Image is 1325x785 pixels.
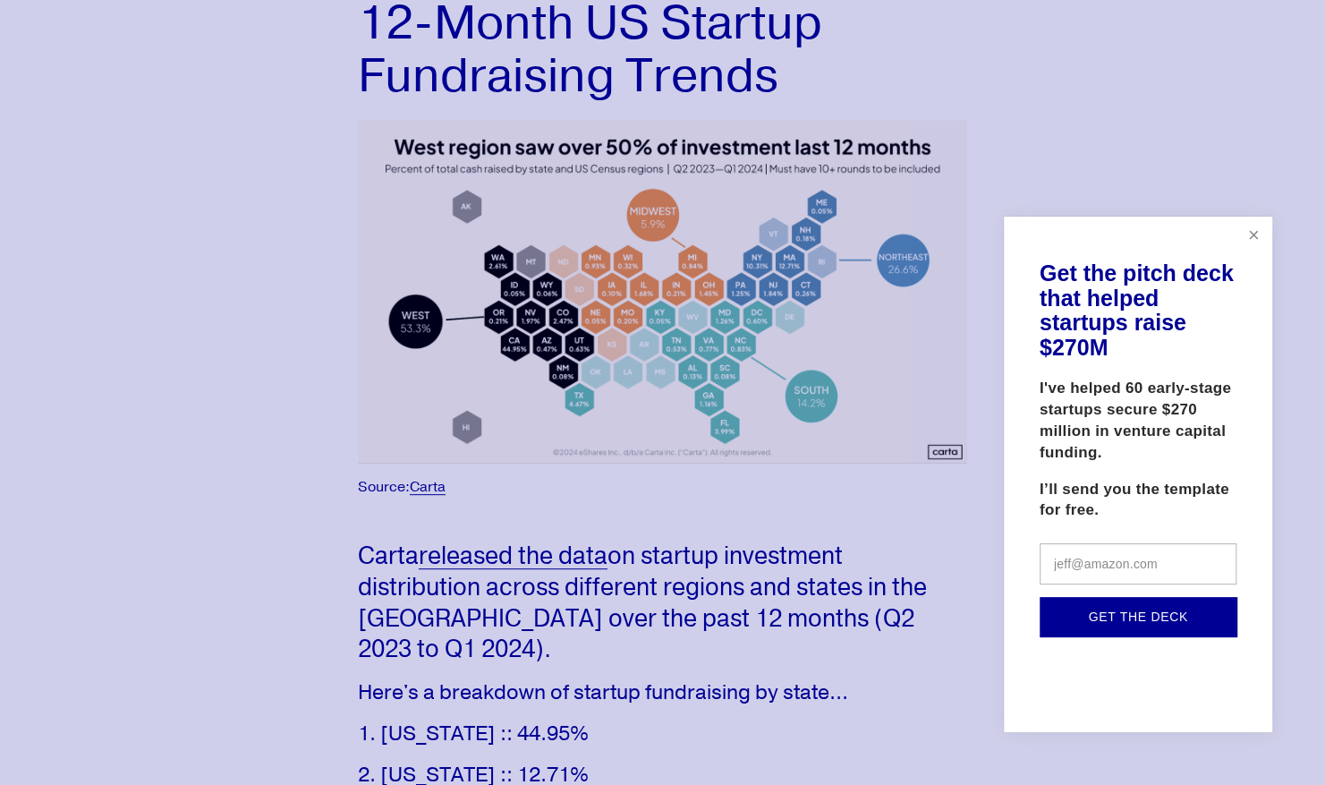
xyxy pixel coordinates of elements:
[1040,378,1236,463] p: I've helped 60 early-stage startups secure $270 million in venture capital funding.
[1040,261,1236,360] h1: Get the pitch deck that helped startups raise $270M
[1238,219,1270,251] a: Close
[1040,597,1236,636] button: Get the deck
[1040,543,1236,584] input: jeff@amazon.com
[1088,610,1187,624] span: Get the deck
[1040,479,1236,522] p: I’ll send you the template for free.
